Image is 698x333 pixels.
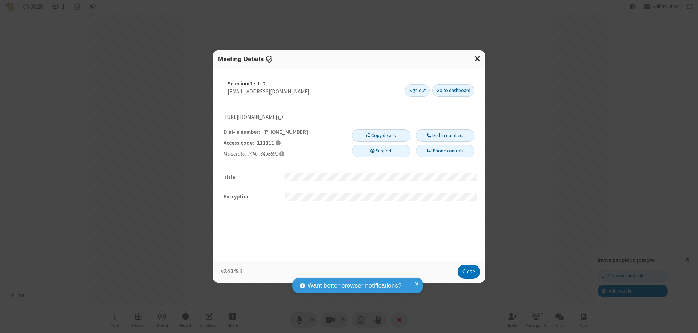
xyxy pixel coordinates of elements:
[308,281,401,290] span: Want better browser notifications?
[276,140,281,146] span: Participants should use this access code to connect to the meeting.
[260,150,278,157] span: 3458891
[221,173,285,182] div: Title :
[224,150,257,158] span: Moderator PIN:
[224,139,254,147] span: Access code:
[416,129,474,142] button: Dial-in numbers
[405,84,430,97] button: Sign out
[352,129,410,142] button: Copy details
[263,128,308,135] span: [PHONE_NUMBER]
[225,113,283,121] span: Copy meeting link
[221,267,455,279] p: v2.6.349.3
[279,151,284,157] span: As the meeting organizer, entering this PIN gives you access to moderator and other administrativ...
[432,84,474,97] a: Go to dashboard
[257,139,274,146] span: 111111
[458,265,480,279] button: Close
[228,88,400,96] div: [EMAIL_ADDRESS][DOMAIN_NAME]
[265,55,273,63] span: Encryption enabled
[224,128,260,136] span: Dial-in number:
[218,55,264,63] span: Meeting Details
[470,50,485,68] button: Close modal
[416,145,474,157] button: Phone controls
[352,145,410,157] button: Support
[221,193,285,201] div: Encryption :
[228,80,400,88] div: SeleniumTests2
